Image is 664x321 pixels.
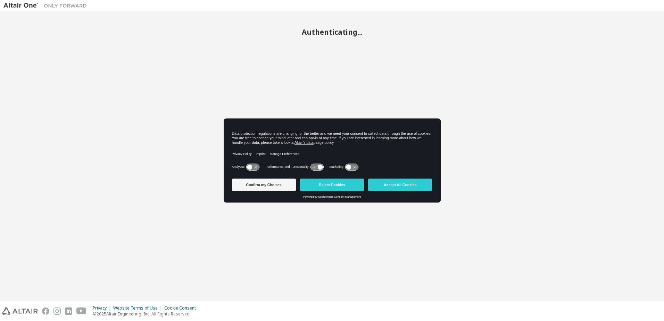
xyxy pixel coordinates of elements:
[3,27,661,36] h2: Authenticating...
[164,305,200,311] div: Cookie Consent
[76,307,86,315] img: youtube.svg
[3,2,90,9] img: Altair One
[93,305,113,311] div: Privacy
[53,307,61,315] img: instagram.svg
[93,311,200,317] p: © 2025 Altair Engineering, Inc. All Rights Reserved.
[2,307,38,315] img: altair_logo.svg
[65,307,72,315] img: linkedin.svg
[113,305,164,311] div: Website Terms of Use
[42,307,49,315] img: facebook.svg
